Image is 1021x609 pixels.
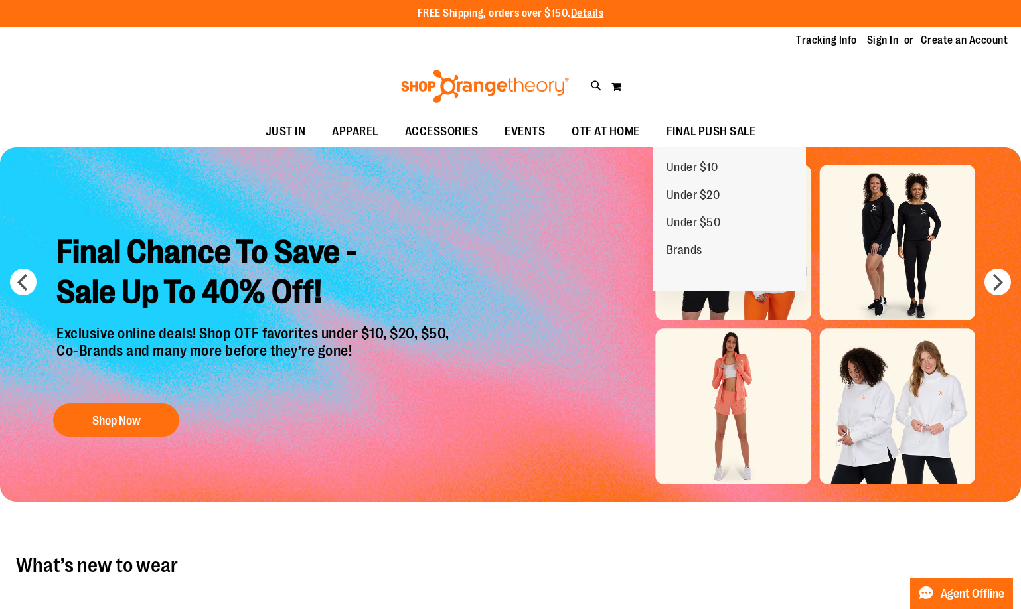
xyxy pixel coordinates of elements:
a: Final Chance To Save -Sale Up To 40% Off! Exclusive online deals! Shop OTF favorites under $10, $... [46,222,463,443]
a: Details [571,7,604,19]
a: Under $20 [653,182,734,210]
a: Brands [653,237,716,265]
span: Agent Offline [941,588,1004,600]
span: Under $50 [667,216,721,232]
a: OTF AT HOME [558,117,653,147]
h2: Final Chance To Save - Sale Up To 40% Off! [46,222,463,325]
button: Shop Now [53,403,179,437]
a: Under $50 [653,209,734,237]
a: Tracking Info [796,33,857,48]
button: Agent Offline [910,578,1013,609]
a: JUST IN [252,117,319,147]
span: JUST IN [266,117,306,147]
button: next [984,269,1011,295]
a: ACCESSORIES [392,117,492,147]
a: EVENTS [491,117,558,147]
a: Sign In [867,33,899,48]
span: Under $20 [667,188,720,205]
p: Exclusive online deals! Shop OTF favorites under $10, $20, $50, Co-Brands and many more before th... [46,325,463,390]
span: EVENTS [505,117,545,147]
h2: What’s new to wear [16,555,1005,576]
ul: FINAL PUSH SALE [653,147,806,291]
button: prev [10,269,37,295]
span: APPAREL [332,117,378,147]
span: ACCESSORIES [405,117,479,147]
span: FINAL PUSH SALE [667,117,756,147]
a: Under $10 [653,154,732,182]
a: Create an Account [921,33,1008,48]
p: FREE Shipping, orders over $150. [418,6,604,21]
span: OTF AT HOME [572,117,640,147]
span: Brands [667,243,702,260]
img: Shop Orangetheory [399,70,571,103]
a: FINAL PUSH SALE [653,117,769,147]
a: APPAREL [319,117,392,147]
span: Under $10 [667,161,718,177]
